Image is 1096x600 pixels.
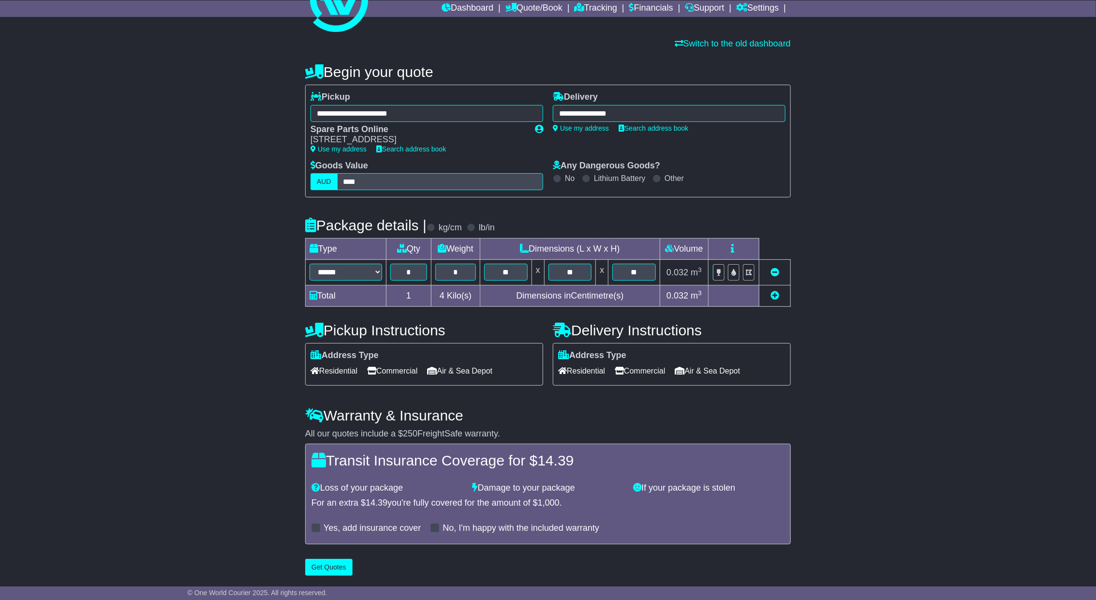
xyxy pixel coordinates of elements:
[666,268,688,277] span: 0.032
[443,523,599,534] label: No, I'm happy with the included warranty
[386,285,431,307] td: 1
[558,363,605,378] span: Residential
[305,64,791,80] h4: Begin your quote
[770,268,779,277] a: Remove this item
[629,0,673,17] a: Financials
[376,145,446,153] a: Search address book
[311,145,367,153] a: Use my address
[366,498,387,508] span: 14.39
[675,39,791,48] a: Switch to the old dashboard
[553,92,598,103] label: Delivery
[311,173,338,190] label: AUD
[188,589,327,597] span: © One World Courier 2025. All rights reserved.
[565,174,575,183] label: No
[675,363,741,378] span: Air & Sea Depot
[660,239,708,260] td: Volume
[505,0,563,17] a: Quote/Book
[615,363,665,378] span: Commercial
[439,223,462,233] label: kg/cm
[575,0,617,17] a: Tracking
[698,289,702,297] sup: 3
[480,285,660,307] td: Dimensions in Centimetre(s)
[311,452,785,468] h4: Transit Insurance Coverage for $
[311,498,785,509] div: For an extra $ you're fully covered for the amount of $ .
[770,291,779,300] a: Add new item
[305,407,791,423] h4: Warranty & Insurance
[553,322,791,338] h4: Delivery Instructions
[558,350,626,361] label: Address Type
[311,135,525,145] div: [STREET_ADDRESS]
[685,0,725,17] a: Support
[307,483,468,494] div: Loss of your package
[311,161,368,171] label: Goods Value
[479,223,495,233] label: lb/in
[480,239,660,260] td: Dimensions (L x W x H)
[538,498,560,508] span: 1,000
[305,322,543,338] h4: Pickup Instructions
[468,483,629,494] div: Damage to your package
[594,174,646,183] label: Lithium Battery
[596,260,608,285] td: x
[553,124,609,132] a: Use my address
[431,239,480,260] td: Weight
[665,174,684,183] label: Other
[306,239,386,260] td: Type
[691,291,702,300] span: m
[367,363,417,378] span: Commercial
[305,429,791,439] div: All our quotes include a $ FreightSafe warranty.
[736,0,779,17] a: Settings
[311,92,350,103] label: Pickup
[628,483,789,494] div: If your package is stolen
[428,363,493,378] span: Air & Sea Depot
[698,266,702,273] sup: 3
[403,429,417,438] span: 250
[311,363,357,378] span: Residential
[386,239,431,260] td: Qty
[442,0,493,17] a: Dashboard
[440,291,444,300] span: 4
[305,217,427,233] h4: Package details |
[666,291,688,300] span: 0.032
[305,559,353,576] button: Get Quotes
[537,452,574,468] span: 14.39
[691,268,702,277] span: m
[553,161,660,171] label: Any Dangerous Goods?
[306,285,386,307] td: Total
[532,260,544,285] td: x
[311,124,525,135] div: Spare Parts Online
[619,124,688,132] a: Search address book
[431,285,480,307] td: Kilo(s)
[324,523,421,534] label: Yes, add insurance cover
[311,350,379,361] label: Address Type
